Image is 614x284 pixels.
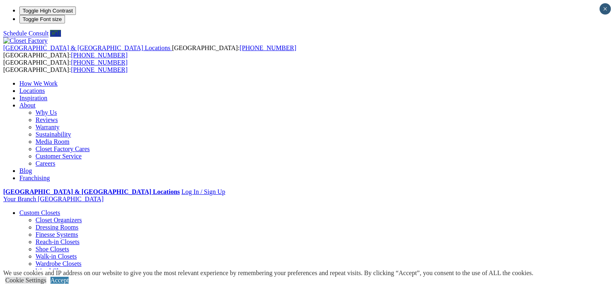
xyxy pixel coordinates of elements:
a: Accept [50,277,69,284]
a: Inspiration [19,95,47,101]
a: Franchising [19,175,50,181]
span: [GEOGRAPHIC_DATA] & [GEOGRAPHIC_DATA] Locations [3,44,170,51]
a: [PHONE_NUMBER] [71,59,128,66]
a: [PHONE_NUMBER] [71,66,128,73]
a: [GEOGRAPHIC_DATA] & [GEOGRAPHIC_DATA] Locations [3,44,172,51]
a: Reach-in Closets [36,238,80,245]
a: Wood Closets [36,267,71,274]
a: Cookie Settings [5,277,46,284]
a: Log In / Sign Up [181,188,225,195]
a: [PHONE_NUMBER] [71,52,128,59]
a: Sustainability [36,131,71,138]
a: Why Us [36,109,57,116]
a: Custom Closets [19,209,60,216]
button: Toggle Font size [19,15,65,23]
span: Toggle High Contrast [23,8,73,14]
span: [GEOGRAPHIC_DATA]: [GEOGRAPHIC_DATA]: [3,59,128,73]
div: We use cookies and IP address on our website to give you the most relevant experience by remember... [3,269,533,277]
a: Closet Organizers [36,217,82,223]
a: Shoe Closets [36,246,69,252]
a: Careers [36,160,55,167]
a: Dressing Rooms [36,224,78,231]
span: [GEOGRAPHIC_DATA] [38,196,103,202]
a: Customer Service [36,153,82,160]
span: Your Branch [3,196,36,202]
img: Closet Factory [3,37,48,44]
a: Closet Factory Cares [36,145,90,152]
a: Walk-in Closets [36,253,77,260]
a: Reviews [36,116,58,123]
a: Your Branch [GEOGRAPHIC_DATA] [3,196,104,202]
a: Blog [19,167,32,174]
a: Finesse Systems [36,231,78,238]
a: [GEOGRAPHIC_DATA] & [GEOGRAPHIC_DATA] Locations [3,188,180,195]
span: [GEOGRAPHIC_DATA]: [GEOGRAPHIC_DATA]: [3,44,296,59]
a: [PHONE_NUMBER] [239,44,296,51]
span: Toggle Font size [23,16,62,22]
a: Locations [19,87,45,94]
button: Toggle High Contrast [19,6,76,15]
a: How We Work [19,80,58,87]
a: Schedule Consult [3,30,48,37]
a: Warranty [36,124,59,130]
a: Media Room [36,138,69,145]
button: Close [599,3,611,15]
a: About [19,102,36,109]
a: Wardrobe Closets [36,260,82,267]
a: Call [50,30,61,37]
